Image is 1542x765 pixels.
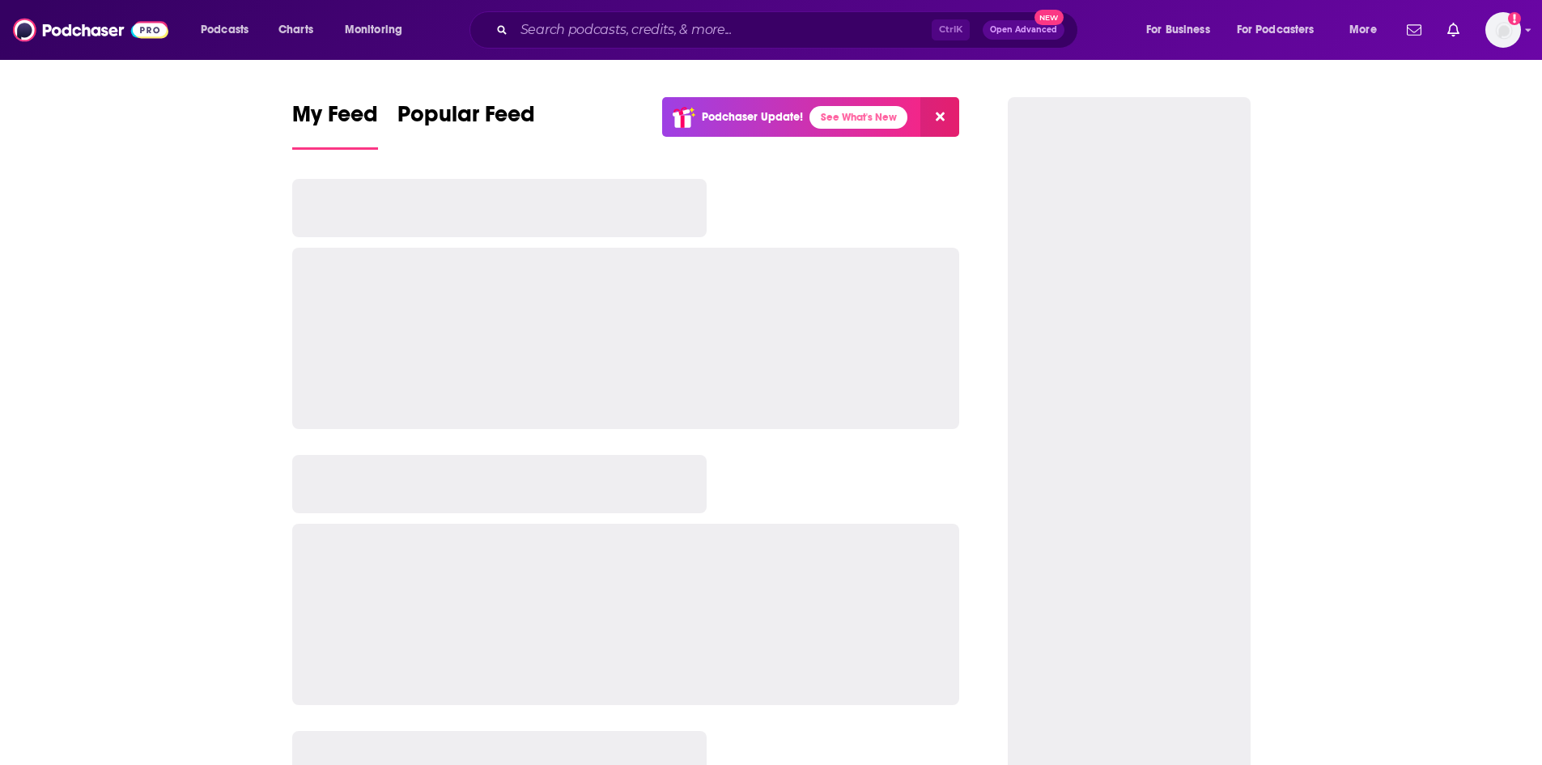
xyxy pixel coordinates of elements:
span: Charts [278,19,313,41]
span: Open Advanced [990,26,1057,34]
span: More [1349,19,1377,41]
a: Popular Feed [397,100,535,150]
a: Charts [268,17,323,43]
button: Show profile menu [1485,12,1521,48]
p: Podchaser Update! [702,110,803,124]
input: Search podcasts, credits, & more... [514,17,932,43]
span: For Business [1146,19,1210,41]
button: open menu [1135,17,1230,43]
span: Ctrl K [932,19,970,40]
img: User Profile [1485,12,1521,48]
button: open menu [189,17,270,43]
a: Show notifications dropdown [1400,16,1428,44]
button: open menu [1338,17,1397,43]
span: My Feed [292,100,378,138]
button: open menu [333,17,423,43]
span: For Podcasters [1237,19,1315,41]
button: Open AdvancedNew [983,20,1064,40]
img: Podchaser - Follow, Share and Rate Podcasts [13,15,168,45]
a: See What's New [809,106,907,129]
span: Podcasts [201,19,249,41]
div: Search podcasts, credits, & more... [485,11,1094,49]
a: My Feed [292,100,378,150]
span: New [1034,10,1064,25]
span: Logged in as luilaking [1485,12,1521,48]
span: Monitoring [345,19,402,41]
button: open menu [1226,17,1338,43]
span: Popular Feed [397,100,535,138]
a: Show notifications dropdown [1441,16,1466,44]
svg: Add a profile image [1508,12,1521,25]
